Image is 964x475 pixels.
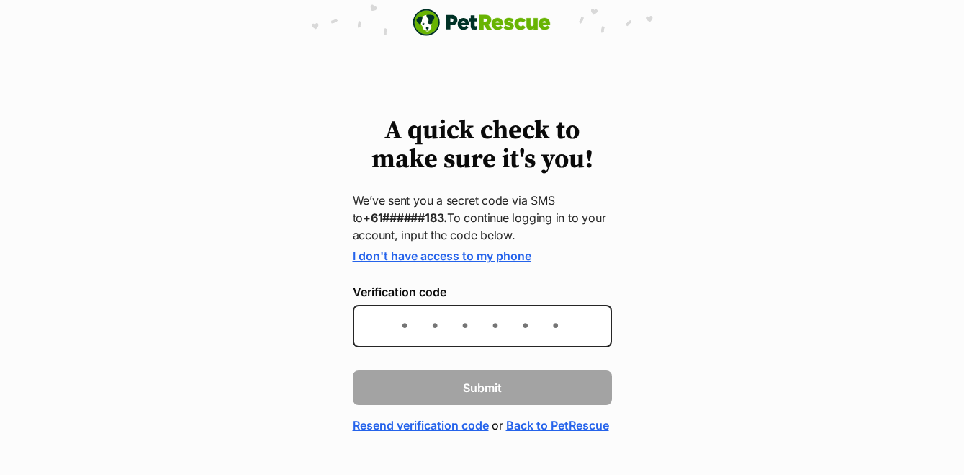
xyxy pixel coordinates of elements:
[413,9,551,36] img: logo-e224e6f780fb5917bec1dbf3a21bbac754714ae5b6737aabdf751b685950b380.svg
[353,285,612,298] label: Verification code
[506,417,609,434] a: Back to PetRescue
[492,417,503,434] span: or
[353,370,612,405] button: Submit
[353,249,531,263] a: I don't have access to my phone
[363,210,447,225] strong: +61######183.
[353,305,612,347] input: Enter the 6-digit verification code sent to your device
[463,379,502,396] span: Submit
[353,417,489,434] a: Resend verification code
[413,9,551,36] a: PetRescue
[353,117,612,174] h1: A quick check to make sure it's you!
[353,192,612,244] p: We’ve sent you a secret code via SMS to To continue logging in to your account, input the code be...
